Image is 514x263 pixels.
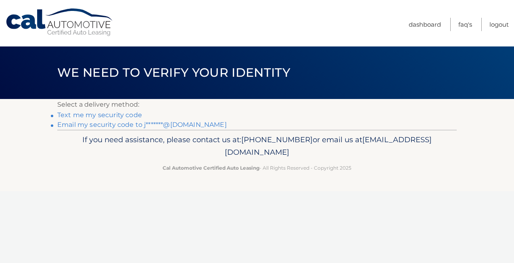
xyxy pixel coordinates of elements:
[241,135,313,144] span: [PHONE_NUMBER]
[57,111,142,119] a: Text me my security code
[63,133,451,159] p: If you need assistance, please contact us at: or email us at
[57,121,227,128] a: Email my security code to j*******@[DOMAIN_NAME]
[409,18,441,31] a: Dashboard
[458,18,472,31] a: FAQ's
[63,164,451,172] p: - All Rights Reserved - Copyright 2025
[489,18,509,31] a: Logout
[57,99,457,110] p: Select a delivery method:
[163,165,259,171] strong: Cal Automotive Certified Auto Leasing
[57,65,290,80] span: We need to verify your identity
[5,8,114,37] a: Cal Automotive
